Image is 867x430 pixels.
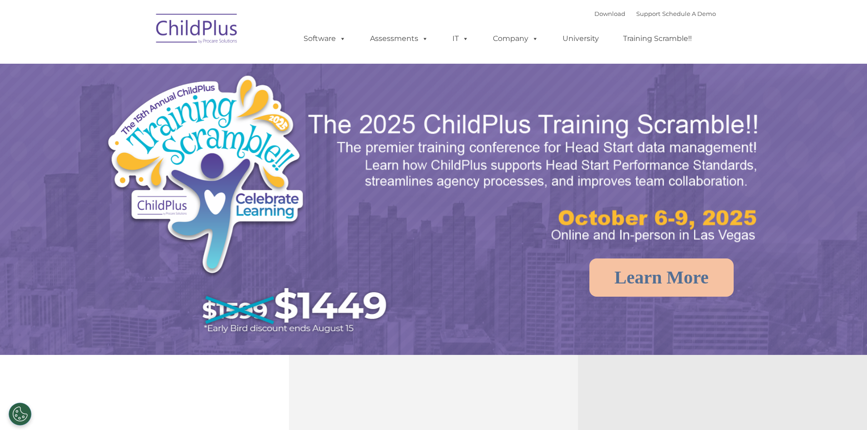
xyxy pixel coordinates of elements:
img: ChildPlus by Procare Solutions [152,7,243,53]
font: | [594,10,716,17]
a: Learn More [589,258,734,297]
a: Company [484,30,548,48]
a: Training Scramble!! [614,30,701,48]
a: Software [294,30,355,48]
a: IT [443,30,478,48]
button: Cookies Settings [9,403,31,425]
a: Assessments [361,30,437,48]
a: Download [594,10,625,17]
a: University [553,30,608,48]
a: Schedule A Demo [662,10,716,17]
a: Support [636,10,660,17]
